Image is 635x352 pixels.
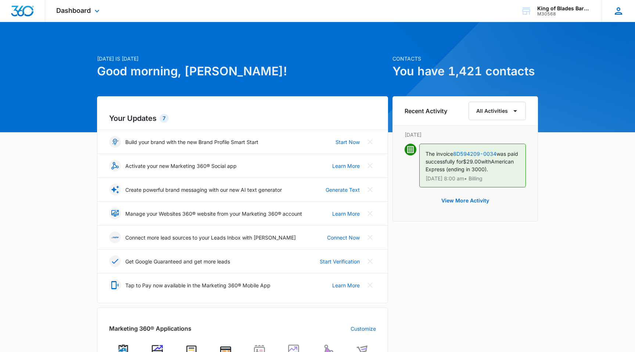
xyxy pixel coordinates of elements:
button: Close [364,279,376,291]
a: Learn More [332,162,360,170]
button: Close [364,160,376,172]
div: account name [537,6,591,11]
button: Close [364,184,376,195]
div: account id [537,11,591,17]
p: Tap to Pay now available in the Marketing 360® Mobile App [125,281,270,289]
a: Generate Text [326,186,360,194]
p: [DATE] is [DATE] [97,55,388,62]
span: The invoice [426,151,453,157]
span: $29.00 [463,158,481,165]
button: Close [364,231,376,243]
p: Contacts [392,55,538,62]
p: Build your brand with the new Brand Profile Smart Start [125,138,258,146]
button: View More Activity [434,192,496,209]
a: Start Now [336,138,360,146]
p: Activate your new Marketing 360® Social app [125,162,237,170]
a: Learn More [332,281,360,289]
span: Dashboard [56,7,91,14]
a: 8D594209-0034 [453,151,496,157]
p: [DATE] [405,131,526,139]
h1: Good morning, [PERSON_NAME]! [97,62,388,80]
span: with [481,158,491,165]
a: Learn More [332,210,360,218]
p: [DATE] 8:00 am • Billing [426,176,520,181]
a: Connect Now [327,234,360,241]
button: Close [364,255,376,267]
h2: Your Updates [109,113,376,124]
p: Connect more lead sources to your Leads Inbox with [PERSON_NAME] [125,234,296,241]
h2: Marketing 360® Applications [109,324,191,333]
a: Customize [351,325,376,333]
div: 7 [159,114,169,123]
button: All Activities [469,102,526,120]
button: Close [364,208,376,219]
button: Close [364,136,376,148]
p: Create powerful brand messaging with our new AI text generator [125,186,282,194]
p: Manage your Websites 360® website from your Marketing 360® account [125,210,302,218]
p: Get Google Guaranteed and get more leads [125,258,230,265]
h1: You have 1,421 contacts [392,62,538,80]
h6: Recent Activity [405,107,447,115]
a: Start Verification [320,258,360,265]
